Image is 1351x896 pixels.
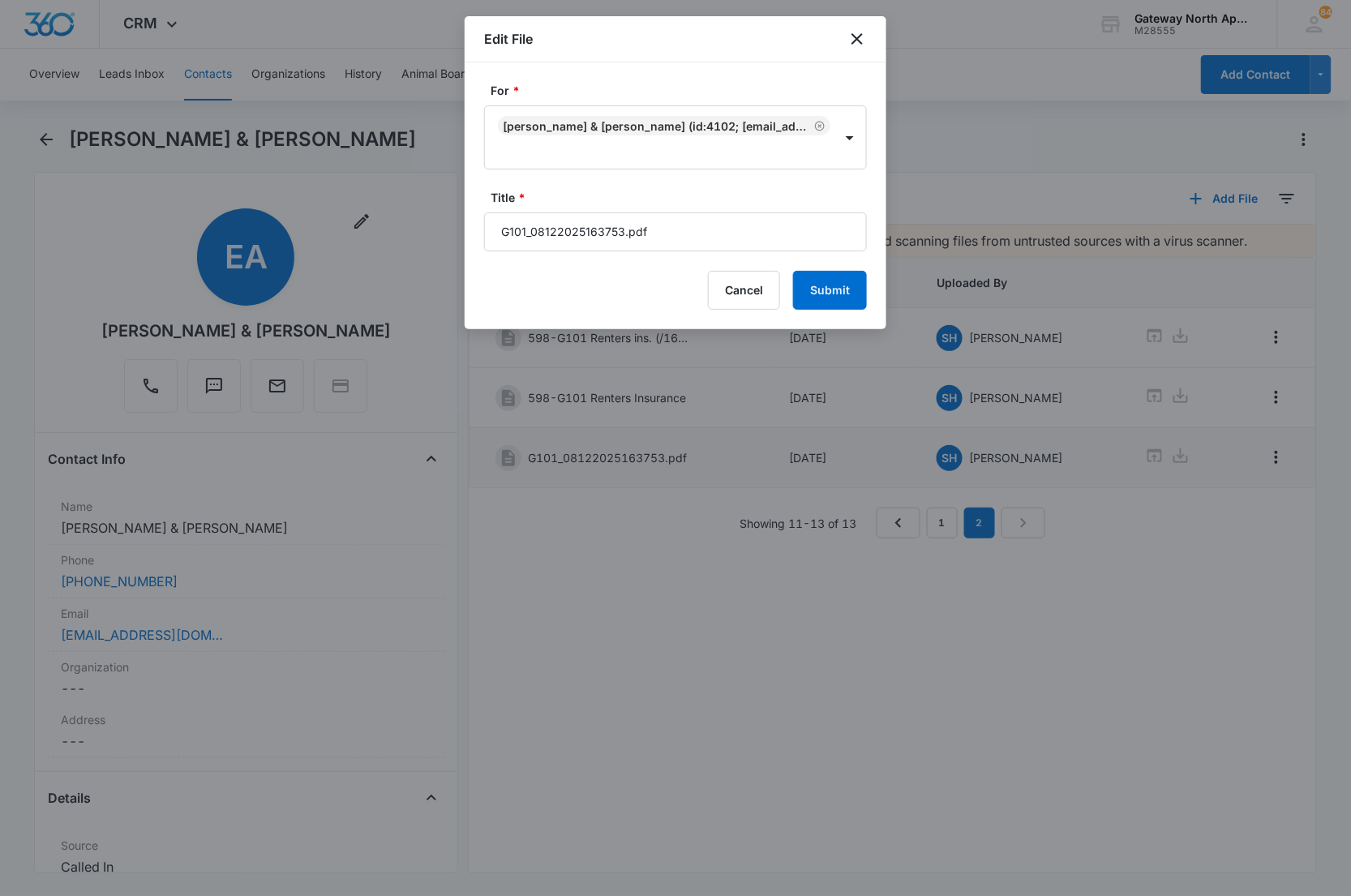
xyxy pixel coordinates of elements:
div: [PERSON_NAME] & [PERSON_NAME] (ID:4102; [EMAIL_ADDRESS][DOMAIN_NAME]; 9703196265) [503,119,811,133]
div: Remove Eduardo Adarne Jr. & Emmylou Adarne (ID:4102; lotteamamio@gmail.com; 9703196265) [811,120,826,131]
button: Submit [793,271,867,310]
label: Title [491,189,873,206]
button: close [847,29,867,49]
button: Cancel [708,271,780,310]
input: Title [484,212,867,251]
h1: Edit File [484,29,533,49]
label: For [491,82,873,99]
